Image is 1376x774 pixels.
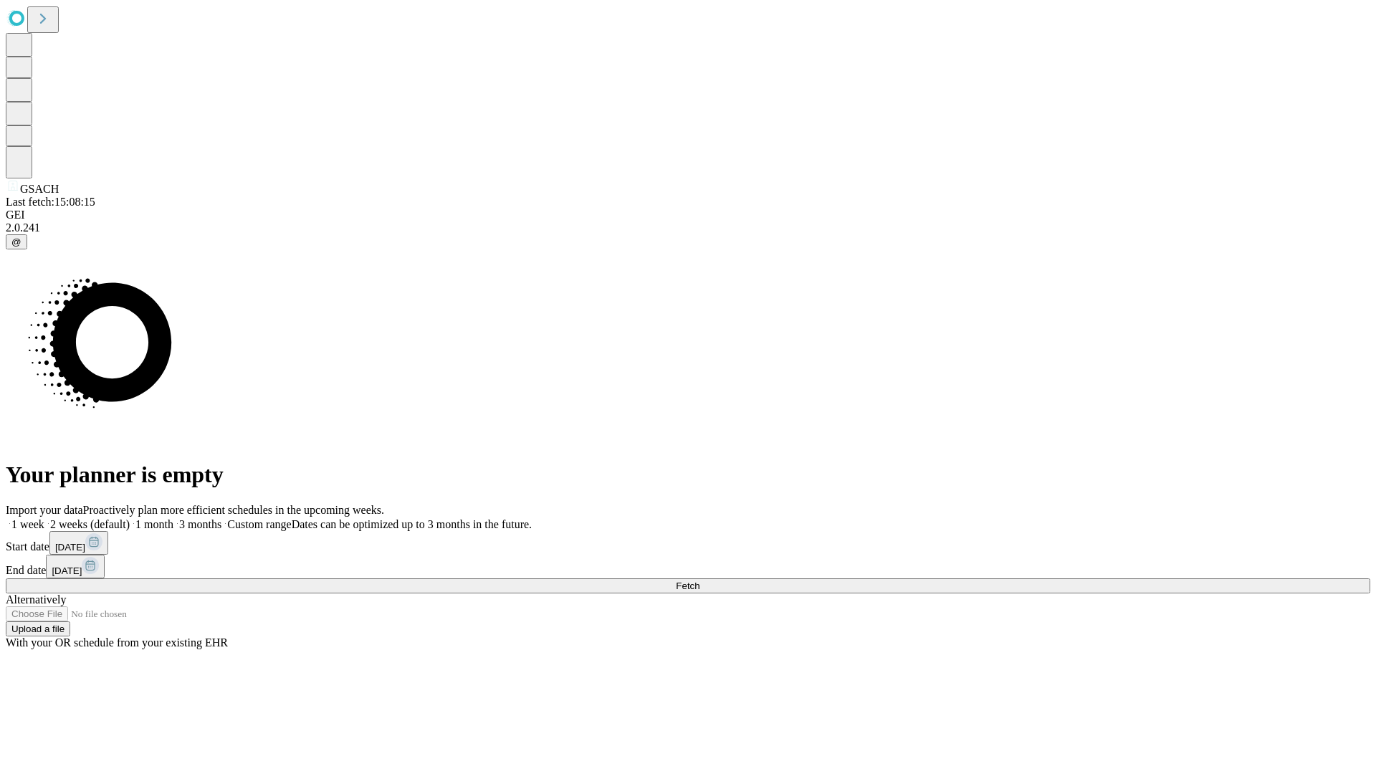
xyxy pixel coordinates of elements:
[6,504,83,516] span: Import your data
[83,504,384,516] span: Proactively plan more efficient schedules in the upcoming weeks.
[52,565,82,576] span: [DATE]
[6,555,1370,578] div: End date
[11,518,44,530] span: 1 week
[6,462,1370,488] h1: Your planner is empty
[55,542,85,553] span: [DATE]
[135,518,173,530] span: 1 month
[49,531,108,555] button: [DATE]
[46,555,105,578] button: [DATE]
[6,578,1370,593] button: Fetch
[179,518,221,530] span: 3 months
[6,531,1370,555] div: Start date
[6,621,70,636] button: Upload a file
[11,236,21,247] span: @
[50,518,130,530] span: 2 weeks (default)
[6,636,228,649] span: With your OR schedule from your existing EHR
[6,221,1370,234] div: 2.0.241
[676,580,699,591] span: Fetch
[6,234,27,249] button: @
[20,183,59,195] span: GSACH
[6,209,1370,221] div: GEI
[227,518,291,530] span: Custom range
[292,518,532,530] span: Dates can be optimized up to 3 months in the future.
[6,196,95,208] span: Last fetch: 15:08:15
[6,593,66,606] span: Alternatively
